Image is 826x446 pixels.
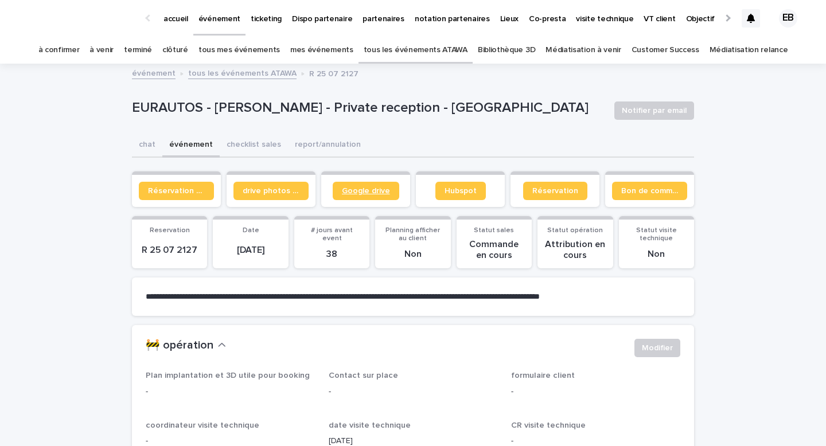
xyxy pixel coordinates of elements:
span: Statut sales [474,227,514,234]
p: - [511,386,680,398]
button: report/annulation [288,134,368,158]
a: Médiatisation relance [710,37,788,64]
span: # jours avant event [311,227,353,242]
span: Statut opération [547,227,603,234]
h2: 🚧 opération [146,339,213,353]
span: Google drive [342,187,390,195]
a: clôturé [162,37,188,64]
span: Contact sur place [329,371,398,380]
span: formulaire client [511,371,575,380]
p: R 25 07 2127 [309,66,359,79]
span: Réservation client [148,187,205,195]
span: Statut visite technique [636,227,677,242]
span: Réservation [532,187,578,195]
a: drive photos coordinateur [233,182,309,200]
a: Bibliothèque 3D [478,37,535,64]
span: Reservation [150,227,190,234]
p: Non [382,249,443,260]
button: Modifier [634,339,680,357]
button: événement [162,134,220,158]
div: EB [779,9,797,28]
span: Date [243,227,259,234]
p: - [329,386,498,398]
p: [DATE] [220,245,281,256]
p: Non [626,249,687,260]
a: à confirmer [38,37,80,64]
a: à venir [89,37,114,64]
span: Hubspot [445,187,477,195]
a: tous les événements ATAWA [364,37,467,64]
a: Google drive [333,182,399,200]
a: Customer Success [632,37,699,64]
span: Modifier [642,342,673,354]
p: - [146,386,315,398]
span: Planning afficher au client [385,227,440,242]
button: chat [132,134,162,158]
button: checklist sales [220,134,288,158]
a: Médiatisation à venir [546,37,621,64]
a: tous les événements ATAWA [188,66,297,79]
span: date visite technique [329,421,411,429]
button: 🚧 opération [146,339,226,353]
span: Bon de commande [621,187,678,195]
p: R 25 07 2127 [139,245,200,256]
a: Réservation [523,182,587,200]
a: terminé [124,37,152,64]
p: 38 [301,249,363,260]
span: Plan implantation et 3D utile pour booking [146,371,310,380]
a: Bon de commande [612,182,687,200]
span: drive photos coordinateur [243,187,299,195]
span: Notifier par email [622,105,687,116]
a: événement [132,66,176,79]
span: coordinateur visite technique [146,421,259,429]
p: EURAUTOS - [PERSON_NAME] - Private reception - [GEOGRAPHIC_DATA] [132,100,605,116]
a: Réservation client [139,182,214,200]
img: Ls34BcGeRexTGTNfXpUC [23,7,134,30]
a: Hubspot [435,182,486,200]
a: mes événements [290,37,353,64]
span: CR visite technique [511,421,586,429]
button: Notifier par email [614,101,694,120]
a: tous mes événements [198,37,280,64]
p: Attribution en cours [544,239,606,261]
p: Commande en cours [463,239,525,261]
